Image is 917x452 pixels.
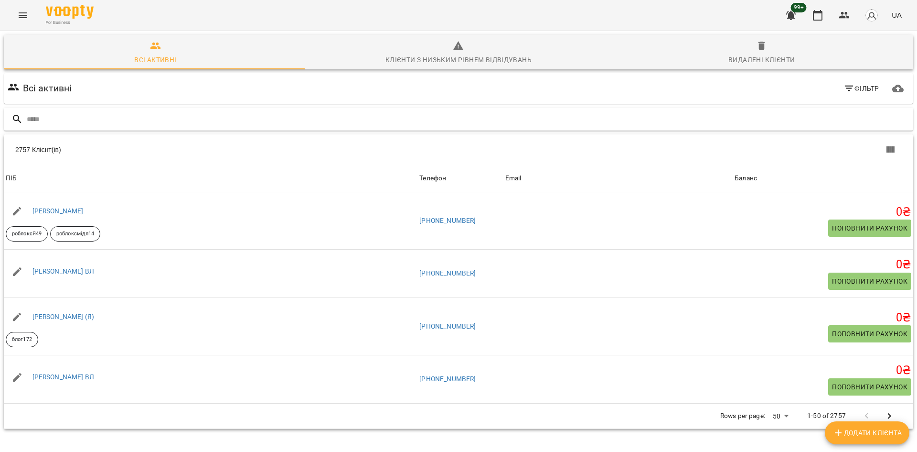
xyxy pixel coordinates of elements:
p: роблоксмідл14 [56,230,94,238]
div: Баланс [735,173,757,184]
button: Next Page [878,405,901,428]
div: Клієнти з низьким рівнем відвідувань [385,54,532,66]
span: Фільтр [843,83,879,94]
span: Телефон [419,173,501,184]
a: [PERSON_NAME] (Я) [32,313,95,320]
h5: 0 ₴ [735,310,911,325]
a: [PHONE_NUMBER] [419,375,476,383]
p: роблоксЯ49 [12,230,42,238]
button: Фільтр [840,80,883,97]
div: Всі активні [134,54,176,66]
div: 2757 Клієнт(ів) [15,145,470,154]
div: Телефон [419,173,446,184]
p: блог172 [12,336,32,344]
button: Поповнити рахунок [828,273,911,290]
span: Баланс [735,173,911,184]
span: Email [505,173,731,184]
div: Table Toolbar [4,134,913,165]
span: Поповнити рахунок [832,328,907,340]
span: UA [892,10,902,20]
span: Поповнити рахунок [832,276,907,287]
div: роблоксЯ49 [6,226,48,242]
a: [PERSON_NAME] ВЛ [32,373,94,381]
div: ПІБ [6,173,17,184]
div: Sort [419,173,446,184]
h5: 0 ₴ [735,205,911,220]
a: [PHONE_NUMBER] [419,322,476,330]
button: Menu [11,4,34,27]
button: Поповнити рахунок [828,378,911,396]
a: [PHONE_NUMBER] [419,217,476,224]
h5: 0 ₴ [735,257,911,272]
span: ПІБ [6,173,416,184]
span: 99+ [791,3,807,12]
button: UA [888,6,906,24]
p: 1-50 of 2757 [807,411,846,421]
div: 50 [769,409,792,423]
div: роблоксмідл14 [50,226,100,242]
div: блог172 [6,332,38,347]
a: [PERSON_NAME] [32,207,84,215]
div: Sort [6,173,17,184]
span: Додати клієнта [832,427,902,439]
a: [PHONE_NUMBER] [419,269,476,277]
button: Додати клієнта [825,421,909,444]
p: Rows per page: [720,411,765,421]
h5: 0 ₴ [735,363,911,378]
button: Поповнити рахунок [828,220,911,237]
div: Email [505,173,522,184]
button: Вигляд колонок [879,138,902,161]
span: For Business [46,20,94,26]
div: Sort [505,173,522,184]
div: Видалені клієнти [728,54,795,66]
img: avatar_s.png [865,9,878,22]
button: Поповнити рахунок [828,325,911,342]
span: Поповнити рахунок [832,222,907,234]
div: Sort [735,173,757,184]
h6: Всі активні [23,81,72,96]
a: [PERSON_NAME] ВЛ [32,267,94,275]
img: Voopty Logo [46,5,94,19]
span: Поповнити рахунок [832,381,907,393]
